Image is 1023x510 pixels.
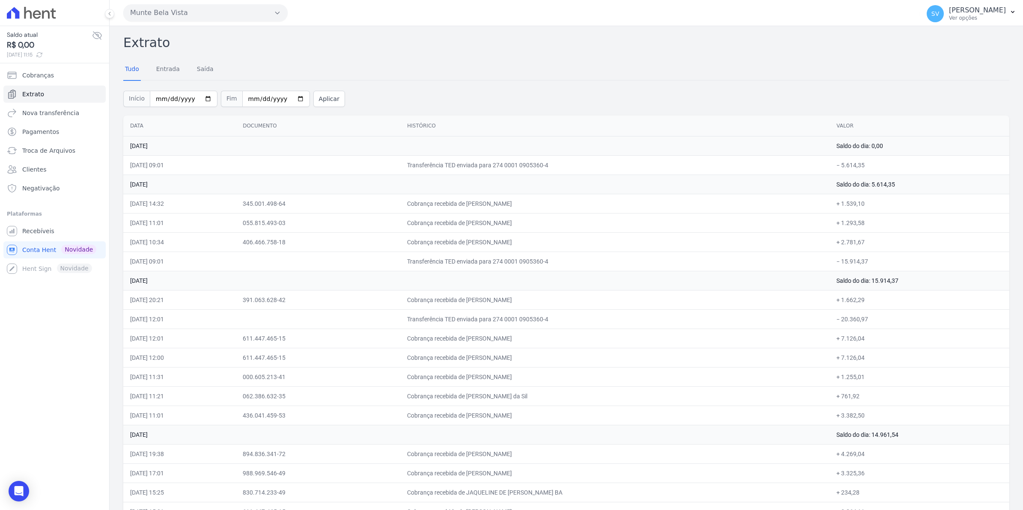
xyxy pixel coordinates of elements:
td: 988.969.546-49 [236,463,400,483]
td: Cobrança recebida de [PERSON_NAME] [400,367,830,386]
td: − 20.360,97 [830,309,1009,329]
td: + 1.255,01 [830,367,1009,386]
td: [DATE] 12:00 [123,348,236,367]
a: Conta Hent Novidade [3,241,106,258]
nav: Sidebar [7,67,102,277]
th: Histórico [400,116,830,136]
td: 611.447.465-15 [236,348,400,367]
td: Saldo do dia: 5.614,35 [830,175,1009,194]
td: [DATE] [123,136,830,155]
a: Negativação [3,180,106,197]
span: Recebíveis [22,227,54,235]
td: [DATE] 12:01 [123,309,236,329]
td: Cobrança recebida de [PERSON_NAME] [400,290,830,309]
td: + 761,92 [830,386,1009,406]
a: Nova transferência [3,104,106,122]
td: Cobrança recebida de [PERSON_NAME] [400,213,830,232]
td: Cobrança recebida de [PERSON_NAME] [400,463,830,483]
button: Munte Bela Vista [123,4,288,21]
td: 055.815.493-03 [236,213,400,232]
td: [DATE] 10:34 [123,232,236,252]
span: Saldo atual [7,30,92,39]
a: Recebíveis [3,222,106,240]
td: [DATE] 09:01 [123,155,236,175]
td: − 5.614,35 [830,155,1009,175]
td: Cobrança recebida de [PERSON_NAME] [400,444,830,463]
a: Cobranças [3,67,106,84]
td: [DATE] 17:01 [123,463,236,483]
span: Pagamentos [22,127,59,136]
td: [DATE] 11:21 [123,386,236,406]
td: Cobrança recebida de [PERSON_NAME] [400,406,830,425]
span: [DATE] 11:15 [7,51,92,59]
td: Cobrança recebida de [PERSON_NAME] [400,329,830,348]
span: Fim [221,91,242,107]
td: + 234,28 [830,483,1009,502]
th: Valor [830,116,1009,136]
td: [DATE] 20:21 [123,290,236,309]
td: Saldo do dia: 0,00 [830,136,1009,155]
td: 345.001.498-64 [236,194,400,213]
span: Conta Hent [22,246,56,254]
td: Cobrança recebida de JAQUELINE DE [PERSON_NAME] BA [400,483,830,502]
td: + 7.126,04 [830,329,1009,348]
span: Troca de Arquivos [22,146,75,155]
span: Negativação [22,184,60,193]
td: 894.836.341-72 [236,444,400,463]
span: Cobranças [22,71,54,80]
td: Cobrança recebida de [PERSON_NAME] [400,232,830,252]
span: Novidade [61,245,96,254]
button: Aplicar [313,91,345,107]
p: [PERSON_NAME] [949,6,1006,15]
span: Início [123,91,150,107]
td: + 1.662,29 [830,290,1009,309]
td: + 3.382,50 [830,406,1009,425]
th: Documento [236,116,400,136]
td: + 3.325,36 [830,463,1009,483]
span: Nova transferência [22,109,79,117]
td: [DATE] 12:01 [123,329,236,348]
span: Extrato [22,90,44,98]
a: Extrato [3,86,106,103]
h2: Extrato [123,33,1009,52]
td: Cobrança recebida de [PERSON_NAME] [400,194,830,213]
th: Data [123,116,236,136]
td: Saldo do dia: 15.914,37 [830,271,1009,290]
td: [DATE] 11:01 [123,213,236,232]
td: [DATE] 15:25 [123,483,236,502]
td: 406.466.758-18 [236,232,400,252]
a: Tudo [123,59,141,81]
a: Pagamentos [3,123,106,140]
a: Entrada [155,59,181,81]
td: [DATE] [123,175,830,194]
span: R$ 0,00 [7,39,92,51]
a: Clientes [3,161,106,178]
td: Transferência TED enviada para 274 0001 0905360-4 [400,252,830,271]
a: Saída [195,59,215,81]
td: + 1.539,10 [830,194,1009,213]
td: [DATE] [123,425,830,444]
td: [DATE] 09:01 [123,252,236,271]
button: SV [PERSON_NAME] Ver opções [920,2,1023,26]
td: 830.714.233-49 [236,483,400,502]
td: [DATE] 14:32 [123,194,236,213]
td: [DATE] 19:38 [123,444,236,463]
td: [DATE] [123,271,830,290]
td: 391.063.628-42 [236,290,400,309]
td: 000.605.213-41 [236,367,400,386]
td: Transferência TED enviada para 274 0001 0905360-4 [400,155,830,175]
p: Ver opções [949,15,1006,21]
td: + 7.126,04 [830,348,1009,367]
td: 062.386.632-35 [236,386,400,406]
td: 611.447.465-15 [236,329,400,348]
div: Plataformas [7,209,102,219]
td: Cobrança recebida de [PERSON_NAME] [400,348,830,367]
td: [DATE] 11:31 [123,367,236,386]
div: Open Intercom Messenger [9,481,29,501]
td: Transferência TED enviada para 274 0001 0905360-4 [400,309,830,329]
a: Troca de Arquivos [3,142,106,159]
td: Saldo do dia: 14.961,54 [830,425,1009,444]
td: + 1.293,58 [830,213,1009,232]
td: Cobrança recebida de [PERSON_NAME] da Sil [400,386,830,406]
td: 436.041.459-53 [236,406,400,425]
